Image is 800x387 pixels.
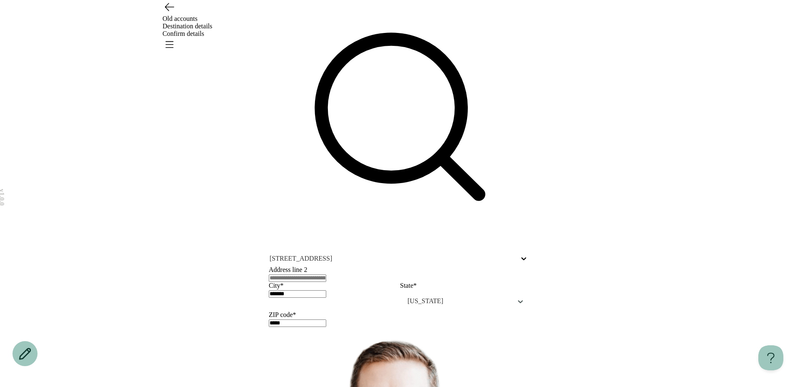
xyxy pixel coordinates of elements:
[162,15,197,22] span: Old accounts
[400,282,417,289] label: State*
[269,311,296,318] label: ZIP code*
[162,23,212,30] span: Destination details
[269,282,284,289] label: City*
[269,266,307,273] label: Address line 2
[758,345,783,370] iframe: Help Scout Beacon - Open
[162,30,204,37] span: Confirm details
[162,38,176,51] button: Open menu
